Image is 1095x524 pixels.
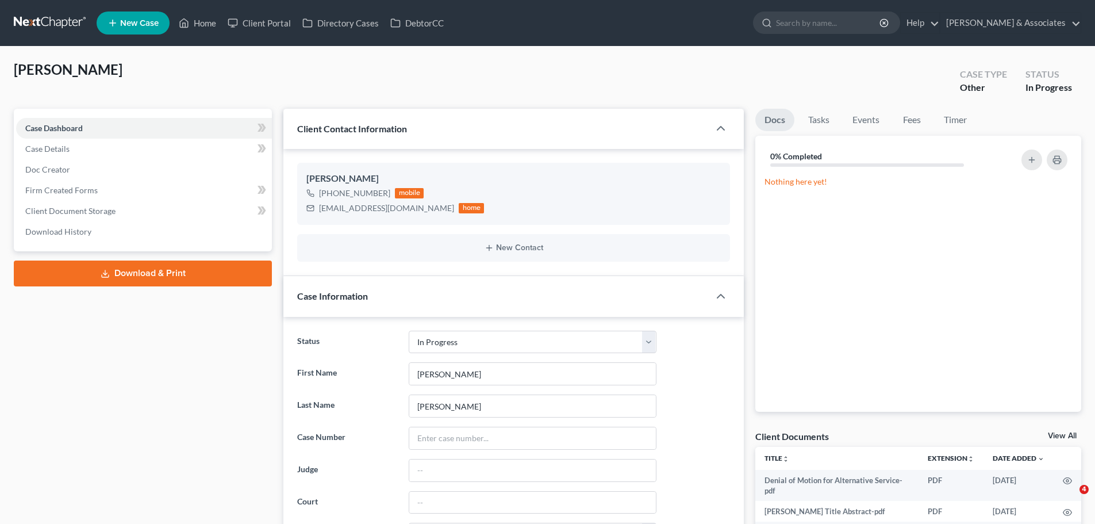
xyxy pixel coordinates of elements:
a: [PERSON_NAME] & Associates [940,13,1081,33]
button: New Contact [306,243,721,253]
div: mobile [395,188,424,198]
div: Client Documents [755,430,829,442]
td: [DATE] [983,470,1054,502]
div: home [459,203,484,213]
input: -- [409,492,656,514]
label: Status [291,331,402,354]
input: Enter Last Name... [409,395,656,417]
a: Directory Cases [297,13,385,33]
div: Other [960,81,1007,94]
input: Search by name... [776,12,881,33]
span: Case Information [297,290,368,301]
a: Timer [935,109,976,131]
div: [PHONE_NUMBER] [319,188,390,199]
label: Court [291,491,402,514]
td: PDF [919,501,983,522]
label: First Name [291,362,402,385]
p: Nothing here yet! [764,176,1072,188]
td: PDF [919,470,983,502]
input: Enter First Name... [409,363,656,385]
span: 4 [1079,485,1089,494]
span: Case Dashboard [25,123,83,133]
i: unfold_more [782,456,789,462]
i: expand_more [1038,456,1044,462]
div: Case Type [960,68,1007,81]
a: Client Portal [222,13,297,33]
a: Home [173,13,222,33]
a: Docs [755,109,794,131]
iframe: Intercom live chat [1056,485,1084,512]
td: Denial of Motion for Alternative Service-pdf [755,470,919,502]
label: Case Number [291,427,402,450]
div: [EMAIL_ADDRESS][DOMAIN_NAME] [319,202,454,214]
a: DebtorCC [385,13,449,33]
a: Firm Created Forms [16,180,272,201]
span: [PERSON_NAME] [14,61,122,78]
div: Status [1025,68,1072,81]
span: Firm Created Forms [25,185,98,195]
a: Download History [16,221,272,242]
span: Case Details [25,144,70,154]
a: Case Dashboard [16,118,272,139]
a: Fees [893,109,930,131]
a: View All [1048,432,1077,440]
input: -- [409,460,656,481]
a: Doc Creator [16,159,272,180]
i: unfold_more [967,456,974,462]
span: Client Contact Information [297,123,407,134]
div: [PERSON_NAME] [306,172,721,186]
label: Last Name [291,395,402,418]
a: Events [843,109,889,131]
a: Client Document Storage [16,201,272,221]
a: Case Details [16,139,272,159]
span: Client Document Storage [25,206,116,216]
a: Tasks [799,109,839,131]
span: Doc Creator [25,165,70,174]
a: Download & Print [14,261,272,286]
a: Date Added expand_more [993,454,1044,462]
span: New Case [120,19,159,28]
div: In Progress [1025,81,1072,94]
input: Enter case number... [409,427,656,449]
label: Judge [291,459,402,482]
a: Titleunfold_more [764,454,789,462]
a: Extensionunfold_more [928,454,974,462]
strong: 0% Completed [770,151,822,161]
td: [PERSON_NAME] Title Abstract-pdf [755,501,919,522]
span: Download History [25,227,91,236]
a: Help [901,13,939,33]
td: [DATE] [983,501,1054,522]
